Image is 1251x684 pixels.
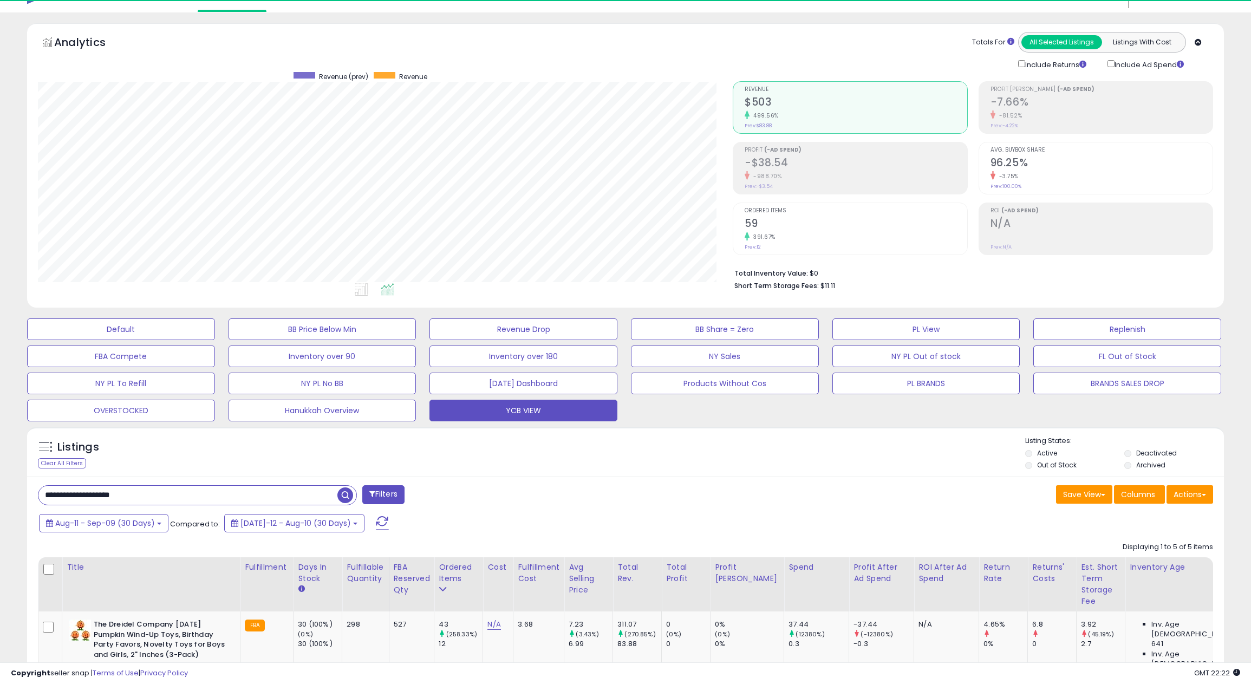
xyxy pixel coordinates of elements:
[789,620,849,629] div: 37.44
[57,440,99,455] h5: Listings
[93,668,139,678] a: Terms of Use
[229,373,416,394] button: NY PL No BB
[170,519,220,529] span: Compared to:
[1001,206,1039,214] b: (-Ad Spend)
[617,562,657,584] div: Total Rev.
[666,639,710,649] div: 0
[1057,85,1094,93] b: (-Ad Spend)
[569,562,608,596] div: Avg Selling Price
[1081,562,1120,607] div: Est. Short Term Storage Fee
[1033,373,1221,394] button: BRANDS SALES DROP
[715,620,784,629] div: 0%
[617,639,661,649] div: 83.88
[991,157,1213,171] h2: 96.25%
[94,620,225,662] b: The Dreidel Company [DATE] Pumpkin Wind-Up Toys, Birthday Party Favors, Novelty Toys for Boys and...
[991,183,1021,190] small: Prev: 100.00%
[861,630,892,639] small: (-12380%)
[69,620,91,641] img: 41PFcRs6sAS._SL40_.jpg
[991,217,1213,232] h2: N/A
[1102,35,1182,49] button: Listings With Cost
[140,668,188,678] a: Privacy Policy
[745,208,967,214] span: Ordered Items
[715,630,730,639] small: (0%)
[991,122,1018,129] small: Prev: -4.22%
[319,72,368,81] span: Revenue (prev)
[750,112,779,120] small: 499.56%
[439,639,483,649] div: 12
[11,668,188,679] div: seller snap | |
[1151,620,1250,639] span: Inv. Age [DEMOGRAPHIC_DATA]:
[750,172,781,180] small: -988.70%
[229,318,416,340] button: BB Price Below Min
[229,346,416,367] button: Inventory over 90
[745,217,967,232] h2: 59
[1032,562,1072,584] div: Returns' Costs
[38,458,86,468] div: Clear All Filters
[734,269,808,278] b: Total Inventory Value:
[224,514,364,532] button: [DATE]-12 - Aug-10 (30 Days)
[715,639,784,649] div: 0%
[446,630,477,639] small: (258.33%)
[750,233,776,241] small: 391.67%
[1151,649,1250,669] span: Inv. Age [DEMOGRAPHIC_DATA]:
[764,146,802,154] b: (-Ad Spend)
[853,639,914,649] div: -0.3
[569,639,613,649] div: 6.99
[1151,639,1163,649] span: 641
[487,619,500,630] a: N/A
[1114,485,1165,504] button: Columns
[429,373,617,394] button: [DATE] Dashboard
[245,562,289,573] div: Fulfillment
[853,620,914,629] div: -37.44
[298,630,313,639] small: (0%)
[27,318,215,340] button: Default
[394,620,426,629] div: 527
[1194,668,1240,678] span: 2025-09-11 22:22 GMT
[991,208,1213,214] span: ROI
[298,639,342,649] div: 30 (100%)
[1099,58,1201,70] div: Include Ad Spend
[27,346,215,367] button: FBA Compete
[631,346,819,367] button: NY Sales
[1088,630,1113,639] small: (45.19%)
[487,562,509,573] div: Cost
[745,157,967,171] h2: -$38.54
[745,122,772,129] small: Prev: $83.88
[240,518,351,529] span: [DATE]-12 - Aug-10 (30 Days)
[631,318,819,340] button: BB Share = Zero
[11,668,50,678] strong: Copyright
[67,562,236,573] div: Title
[631,373,819,394] button: Products Without Cos
[832,318,1020,340] button: PL View
[715,562,779,584] div: Profit [PERSON_NAME]
[569,620,613,629] div: 7.23
[666,620,710,629] div: 0
[991,147,1213,153] span: Avg. Buybox Share
[983,562,1023,584] div: Return Rate
[27,400,215,421] button: OVERSTOCKED
[666,562,706,584] div: Total Profit
[1123,542,1213,552] div: Displaying 1 to 5 of 5 items
[1056,485,1112,504] button: Save View
[789,639,849,649] div: 0.3
[362,485,405,504] button: Filters
[1037,448,1057,458] label: Active
[1033,318,1221,340] button: Replenish
[745,96,967,110] h2: $503
[991,87,1213,93] span: Profit [PERSON_NAME]
[54,35,127,53] h5: Analytics
[624,630,655,639] small: (270.85%)
[298,562,337,584] div: Days In Stock
[399,72,427,81] span: Revenue
[1167,485,1213,504] button: Actions
[617,620,661,629] div: 311.07
[518,620,556,629] div: 3.68
[1136,448,1177,458] label: Deactivated
[983,620,1027,629] div: 4.65%
[429,346,617,367] button: Inventory over 180
[918,562,974,584] div: ROI After Ad Spend
[1021,35,1102,49] button: All Selected Listings
[39,514,168,532] button: Aug-11 - Sep-09 (30 Days)
[991,96,1213,110] h2: -7.66%
[666,630,681,639] small: (0%)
